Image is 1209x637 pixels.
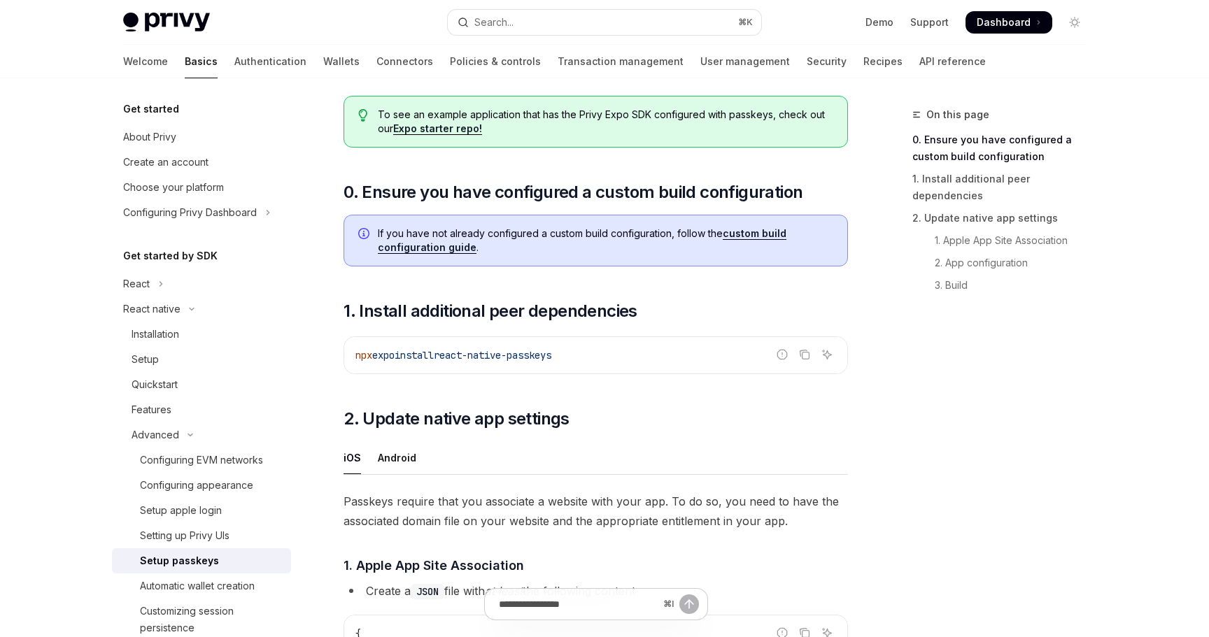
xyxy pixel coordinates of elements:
[123,154,208,171] div: Create an account
[123,204,257,221] div: Configuring Privy Dashboard
[123,129,176,145] div: About Privy
[344,556,524,575] span: 1. Apple App Site Association
[112,322,291,347] a: Installation
[112,473,291,498] a: Configuring appearance
[112,397,291,422] a: Features
[112,573,291,599] a: Automatic wallet creation
[448,10,761,35] button: Open search
[558,45,684,78] a: Transaction management
[912,129,1097,168] a: 0. Ensure you have configured a custom build configuration
[474,14,514,31] div: Search...
[344,441,361,474] div: iOS
[358,228,372,242] svg: Info
[485,584,523,598] em: at least
[912,274,1097,296] a: 3. Build
[132,351,159,368] div: Setup
[112,150,291,175] a: Create an account
[140,502,222,519] div: Setup apple login
[132,326,179,343] div: Installation
[700,45,790,78] a: User management
[185,45,218,78] a: Basics
[865,15,893,29] a: Demo
[123,45,168,78] a: Welcome
[411,584,444,599] code: JSON
[344,181,803,203] span: 0. Ensure you have configured a custom build configuration
[112,296,291,322] button: Toggle React native section
[966,11,1052,34] a: Dashboard
[112,124,291,150] a: About Privy
[123,275,150,292] div: React
[123,101,179,117] h5: Get started
[112,498,291,523] a: Setup apple login
[323,45,360,78] a: Wallets
[112,422,291,448] button: Toggle Advanced section
[679,594,699,614] button: Send message
[123,13,210,32] img: light logo
[773,345,791,364] button: Report incorrect code
[140,578,255,594] div: Automatic wallet creation
[378,441,416,474] div: Android
[393,122,482,135] a: Expo starter repo!
[140,477,253,494] div: Configuring appearance
[112,523,291,548] a: Setting up Privy UIs
[450,45,541,78] a: Policies & controls
[434,349,551,362] span: react-native-passkeys
[376,45,433,78] a: Connectors
[140,452,263,468] div: Configuring EVM networks
[344,581,848,601] li: Create a file with the following content
[112,200,291,225] button: Toggle Configuring Privy Dashboard section
[807,45,847,78] a: Security
[112,372,291,397] a: Quickstart
[234,45,306,78] a: Authentication
[344,300,637,322] span: 1. Install additional peer dependencies
[358,109,368,122] svg: Tip
[123,301,181,317] div: React native
[112,548,291,573] a: Setup passkeys
[132,376,178,393] div: Quickstart
[132,427,179,443] div: Advanced
[123,179,224,196] div: Choose your platform
[372,349,395,362] span: expo
[378,227,833,255] span: If you have not already configured a custom build configuration, follow the .
[738,17,753,28] span: ⌘ K
[919,45,986,78] a: API reference
[112,175,291,200] a: Choose your platform
[499,589,658,620] input: Ask a question...
[796,345,814,364] button: Copy the contents from the code block
[344,492,848,531] span: Passkeys require that you associate a website with your app. To do so, you need to have the assoc...
[818,345,836,364] button: Ask AI
[112,271,291,296] button: Toggle React section
[140,603,283,636] div: Customizing session persistence
[112,448,291,473] a: Configuring EVM networks
[912,207,1097,229] a: 2. Update native app settings
[395,349,434,362] span: install
[977,15,1031,29] span: Dashboard
[912,168,1097,207] a: 1. Install additional peer dependencies
[912,252,1097,274] a: 2. App configuration
[132,401,171,418] div: Features
[863,45,903,78] a: Recipes
[355,349,372,362] span: npx
[344,408,570,430] span: 2. Update native app settings
[123,248,218,264] h5: Get started by SDK
[926,106,989,123] span: On this page
[912,229,1097,252] a: 1. Apple App Site Association
[112,347,291,372] a: Setup
[1063,11,1086,34] button: Toggle dark mode
[140,527,229,544] div: Setting up Privy UIs
[140,552,219,569] div: Setup passkeys
[378,108,833,136] span: To see an example application that has the Privy Expo SDK configured with passkeys, check out our
[910,15,949,29] a: Support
